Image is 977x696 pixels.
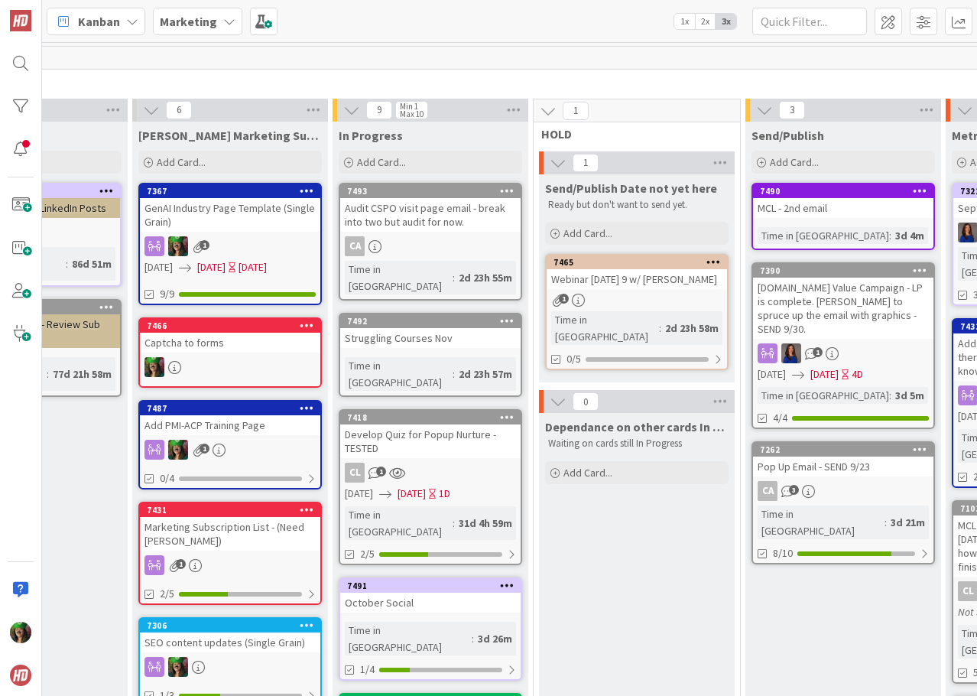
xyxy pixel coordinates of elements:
div: Max 10 [400,110,424,118]
span: 1 [559,294,569,304]
span: 6 [166,101,192,119]
div: 7465 [547,255,727,269]
div: CA [340,236,521,256]
div: 3d 26m [474,630,516,647]
img: avatar [10,665,31,686]
div: 7367 [140,184,320,198]
div: 7493Audit CSPO visit page email - break into two but audit for now. [340,184,521,232]
div: 77d 21h 58m [49,366,115,382]
div: 7491October Social [340,579,521,613]
div: Time in [GEOGRAPHIC_DATA] [345,506,453,540]
div: 7493 [347,186,521,197]
span: Add Card... [770,155,819,169]
div: 7431 [147,505,320,515]
div: 7490 [760,186,933,197]
b: Marketing [160,14,217,29]
div: Develop Quiz for Popup Nurture - TESTED [340,424,521,458]
div: 7492Struggling Courses Nov [340,314,521,348]
div: CA [758,481,777,501]
span: 0/5 [566,351,581,367]
div: October Social [340,593,521,613]
span: [DATE] [197,259,226,275]
span: HOLD [541,126,721,141]
div: 7306 [140,619,320,633]
span: 2/5 [160,586,174,602]
div: Add PMI-ACP Training Page [140,415,320,435]
span: 1/4 [360,662,375,678]
span: [DATE] [398,486,426,502]
div: 2d 23h 57m [455,366,516,382]
span: 1 [376,467,386,476]
span: [DATE] [810,366,839,382]
div: Time in [GEOGRAPHIC_DATA] [551,311,659,345]
span: 2/5 [360,546,375,562]
div: CL [345,463,365,483]
span: 3 [779,101,805,119]
div: 7390 [753,264,933,278]
span: Dependance on other cards In progress [545,419,729,434]
span: In Progress [339,128,403,143]
div: Time in [GEOGRAPHIC_DATA] [345,261,453,294]
div: 7262 [760,444,933,455]
span: Add Card... [563,466,612,480]
div: Struggling Courses Nov [340,328,521,348]
div: SL [140,440,320,460]
div: 7465Webinar [DATE] 9 w/ [PERSON_NAME] [547,255,727,289]
span: : [472,630,474,647]
div: 7490MCL - 2nd email [753,184,933,218]
div: Time in [GEOGRAPHIC_DATA] [345,357,453,391]
div: SL [753,343,933,363]
div: 7431Marketing Subscription List - (Need [PERSON_NAME]) [140,503,320,551]
input: Quick Filter... [752,8,867,35]
div: Time in [GEOGRAPHIC_DATA] [345,622,472,655]
span: : [659,320,661,337]
span: 0/4 [160,470,174,486]
div: 7465 [553,257,727,268]
div: 7418 [340,411,521,424]
div: 4D [852,366,863,382]
div: 7367GenAI Industry Page Template (Single Grain) [140,184,320,232]
span: 9/9 [160,286,174,302]
div: 7487Add PMI-ACP Training Page [140,402,320,435]
div: Pop Up Email - SEND 9/23 [753,457,933,476]
div: 7487 [147,403,320,414]
div: 7390 [760,265,933,276]
div: 7262 [753,443,933,457]
div: MCL - 2nd email [753,198,933,218]
div: Webinar [DATE] 9 w/ [PERSON_NAME] [547,269,727,289]
div: 2d 23h 55m [455,269,516,286]
span: Send/Publish [751,128,824,143]
div: 7492 [347,316,521,327]
p: Ready but don't want to send yet. [548,199,725,211]
span: [DATE] [345,486,373,502]
div: 7418Develop Quiz for Popup Nurture - TESTED [340,411,521,458]
span: 0 [573,392,599,411]
span: 1 [813,347,823,357]
img: SL [144,357,164,377]
span: 9 [366,101,392,119]
div: 31d 4h 59m [455,515,516,532]
span: : [453,366,455,382]
div: 7466 [147,320,320,331]
div: 7487 [140,402,320,415]
div: 7418 [347,412,521,423]
span: Add Card... [563,226,612,240]
img: SL [168,657,188,677]
span: 1 [573,154,599,172]
div: 7492 [340,314,521,328]
span: 2x [695,14,716,29]
div: CA [345,236,365,256]
div: 3d 21m [887,514,929,531]
span: 1 [176,559,186,569]
span: Add Card... [157,155,206,169]
div: 7306SEO content updates (Single Grain) [140,619,320,652]
span: Add Card... [357,155,406,169]
span: : [47,366,49,382]
div: Captcha to forms [140,333,320,353]
img: SL [10,622,31,643]
div: 7466Captcha to forms [140,319,320,353]
span: 1 [200,240,209,250]
div: 7491 [340,579,521,593]
span: Kanban [78,12,120,31]
span: 4/4 [773,410,787,426]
